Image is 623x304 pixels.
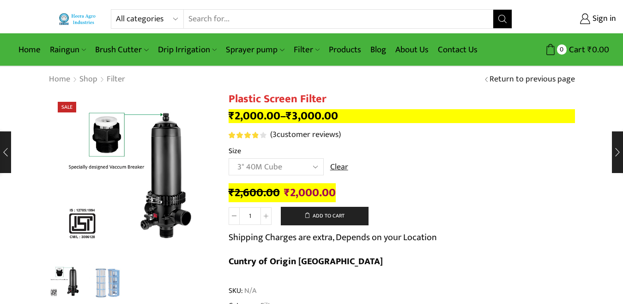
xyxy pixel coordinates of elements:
[229,285,575,296] span: SKU:
[221,39,289,61] a: Sprayer pump
[229,106,280,125] bdi: 2,000.00
[240,207,260,225] input: Product quantity
[229,183,235,202] span: ₹
[284,183,290,202] span: ₹
[587,43,592,57] span: ₹
[46,264,85,301] li: 1 / 2
[79,74,98,86] a: Shop
[153,39,221,61] a: Drip Irrigation
[229,109,575,123] p: –
[89,264,127,302] a: plast
[490,74,575,86] a: Return to previous page
[567,43,585,56] span: Cart
[324,39,366,61] a: Products
[229,132,268,138] span: 3
[184,10,493,28] input: Search for...
[45,39,91,61] a: Raingun
[557,44,567,54] span: 0
[521,41,609,58] a: 0 Cart ₹0.00
[284,183,336,202] bdi: 2,000.00
[272,128,277,142] span: 3
[286,106,292,125] span: ₹
[48,74,126,86] nav: Breadcrumb
[48,93,215,259] div: 1 / 2
[493,10,512,28] button: Search button
[229,106,235,125] span: ₹
[89,264,127,301] li: 2 / 2
[48,74,71,86] a: Home
[46,262,85,301] a: Heera-Plastic
[229,230,437,245] p: Shipping Charges are extra, Depends on your Location
[229,132,259,138] span: Rated out of 5 based on customer ratings
[281,207,369,225] button: Add to cart
[330,161,348,174] a: Clear options
[433,39,482,61] a: Contact Us
[526,11,616,27] a: Sign in
[91,39,153,61] a: Brush Cutter
[58,102,76,112] span: Sale
[229,183,280,202] bdi: 2,600.00
[229,132,266,138] div: Rated 4.00 out of 5
[286,106,338,125] bdi: 3,000.00
[590,13,616,25] span: Sign in
[289,39,324,61] a: Filter
[270,129,341,141] a: (3customer reviews)
[229,146,241,156] label: Size
[366,39,391,61] a: Blog
[391,39,433,61] a: About Us
[14,39,45,61] a: Home
[243,285,256,296] span: N/A
[229,93,575,106] h1: Plastic Screen Filter
[587,43,609,57] bdi: 0.00
[106,74,126,86] a: Filter
[229,254,383,269] b: Cuntry of Origin [GEOGRAPHIC_DATA]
